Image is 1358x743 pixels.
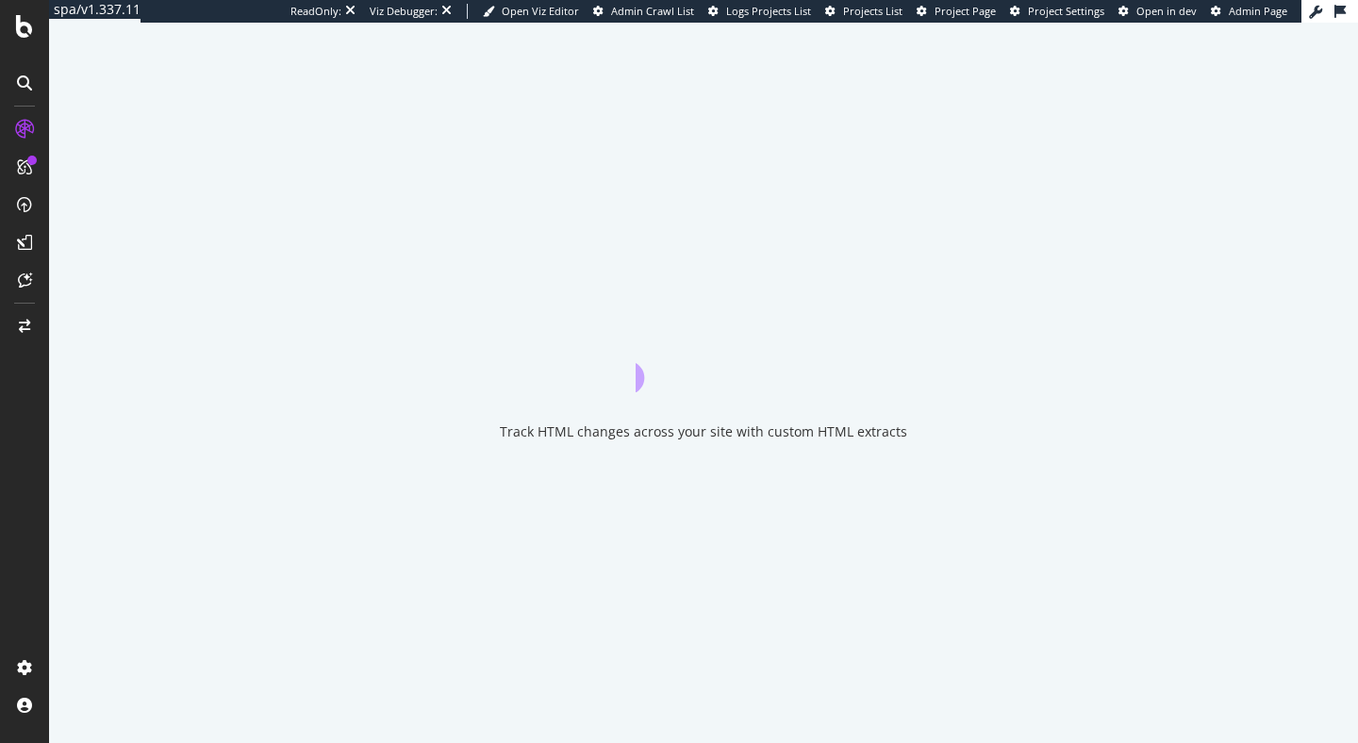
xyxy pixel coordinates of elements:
[1118,4,1197,19] a: Open in dev
[370,4,438,19] div: Viz Debugger:
[593,4,694,19] a: Admin Crawl List
[917,4,996,19] a: Project Page
[500,422,907,441] div: Track HTML changes across your site with custom HTML extracts
[726,4,811,18] span: Logs Projects List
[1136,4,1197,18] span: Open in dev
[290,4,341,19] div: ReadOnly:
[1229,4,1287,18] span: Admin Page
[611,4,694,18] span: Admin Crawl List
[502,4,579,18] span: Open Viz Editor
[1010,4,1104,19] a: Project Settings
[1028,4,1104,18] span: Project Settings
[843,4,903,18] span: Projects List
[825,4,903,19] a: Projects List
[935,4,996,18] span: Project Page
[636,324,771,392] div: animation
[708,4,811,19] a: Logs Projects List
[1211,4,1287,19] a: Admin Page
[483,4,579,19] a: Open Viz Editor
